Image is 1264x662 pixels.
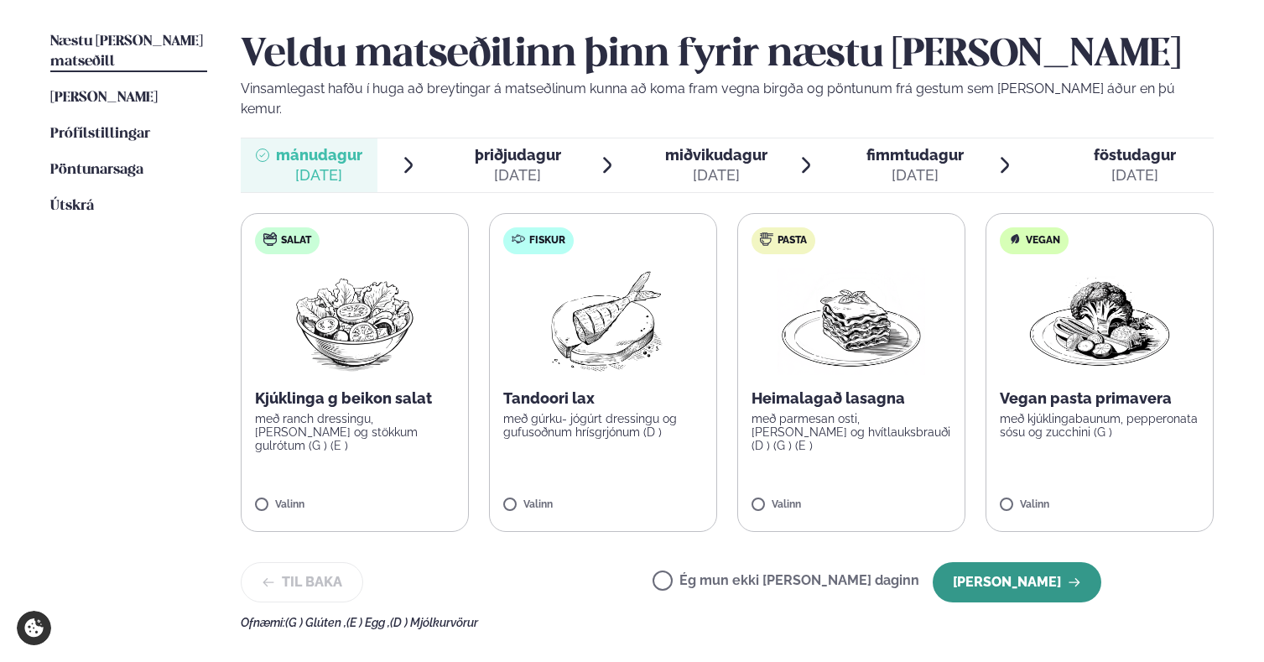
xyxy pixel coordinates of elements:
a: Cookie settings [17,611,51,645]
div: Ofnæmi: [241,616,1214,629]
span: miðvikudagur [665,146,767,164]
h2: Veldu matseðilinn þinn fyrir næstu [PERSON_NAME] [241,32,1214,79]
span: föstudagur [1094,146,1176,164]
span: Prófílstillingar [50,127,150,141]
span: Salat [281,234,311,248]
img: Lasagna.png [778,268,925,375]
img: salad.svg [263,232,277,246]
img: Salad.png [281,268,429,375]
p: með ranch dressingu, [PERSON_NAME] og stökkum gulrótum (G ) (E ) [255,412,455,452]
div: [DATE] [475,165,561,185]
a: [PERSON_NAME] [50,88,158,108]
p: með parmesan osti, [PERSON_NAME] og hvítlauksbrauði (D ) (G ) (E ) [752,412,951,452]
span: fimmtudagur [866,146,964,164]
a: Pöntunarsaga [50,160,143,180]
div: [DATE] [1094,165,1176,185]
p: Heimalagað lasagna [752,388,951,409]
div: [DATE] [866,165,964,185]
span: Næstu [PERSON_NAME] matseðill [50,34,203,69]
p: með gúrku- jógúrt dressingu og gufusoðnum hrísgrjónum (D ) [503,412,703,439]
div: [DATE] [276,165,362,185]
a: Næstu [PERSON_NAME] matseðill [50,32,207,72]
span: Pöntunarsaga [50,163,143,177]
img: Vegan.svg [1008,232,1022,246]
img: Vegan.png [1026,268,1173,375]
button: [PERSON_NAME] [933,562,1101,602]
span: (E ) Egg , [346,616,390,629]
div: [DATE] [665,165,767,185]
p: Vinsamlegast hafðu í huga að breytingar á matseðlinum kunna að koma fram vegna birgða og pöntunum... [241,79,1214,119]
span: mánudagur [276,146,362,164]
button: Til baka [241,562,363,602]
span: Vegan [1026,234,1060,248]
span: (G ) Glúten , [285,616,346,629]
p: Tandoori lax [503,388,703,409]
a: Útskrá [50,196,94,216]
span: Fiskur [529,234,565,248]
img: fish.svg [512,232,525,246]
span: þriðjudagur [475,146,561,164]
p: Kjúklinga g beikon salat [255,388,455,409]
a: Prófílstillingar [50,124,150,144]
img: Fish.png [529,268,678,375]
span: Útskrá [50,199,94,213]
span: (D ) Mjólkurvörur [390,616,478,629]
span: [PERSON_NAME] [50,91,158,105]
p: með kjúklingabaunum, pepperonata sósu og zucchini (G ) [1000,412,1199,439]
img: pasta.svg [760,232,773,246]
p: Vegan pasta primavera [1000,388,1199,409]
span: Pasta [778,234,807,248]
